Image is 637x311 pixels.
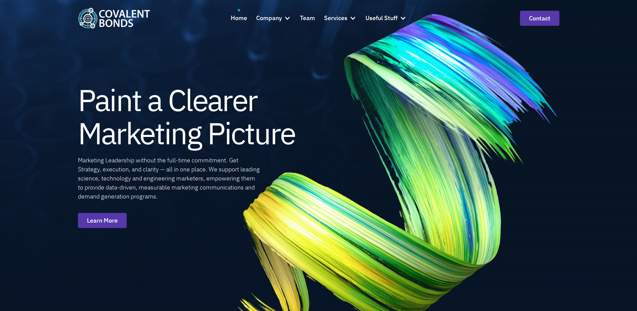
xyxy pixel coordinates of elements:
[78,83,295,150] h1: Paint a Clearer Marketing Picture
[78,8,150,28] img: Covalent Bonds White / Teal Logo
[78,156,261,201] div: Marketing Leadership without the full-time commitment. Get Strategy, execution, and clarity — all...
[365,13,398,23] div: Useful Stuff
[520,11,559,26] a: contact
[256,13,282,23] div: Company
[78,8,150,28] a: home
[231,9,247,27] a: Home
[300,13,315,23] div: Team
[231,13,247,23] div: Home
[365,9,407,27] div: Useful Stuff
[324,13,347,23] div: Services
[256,9,291,27] div: Company
[300,9,315,27] a: Team
[324,9,356,27] div: Services
[78,213,127,228] a: Learn More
